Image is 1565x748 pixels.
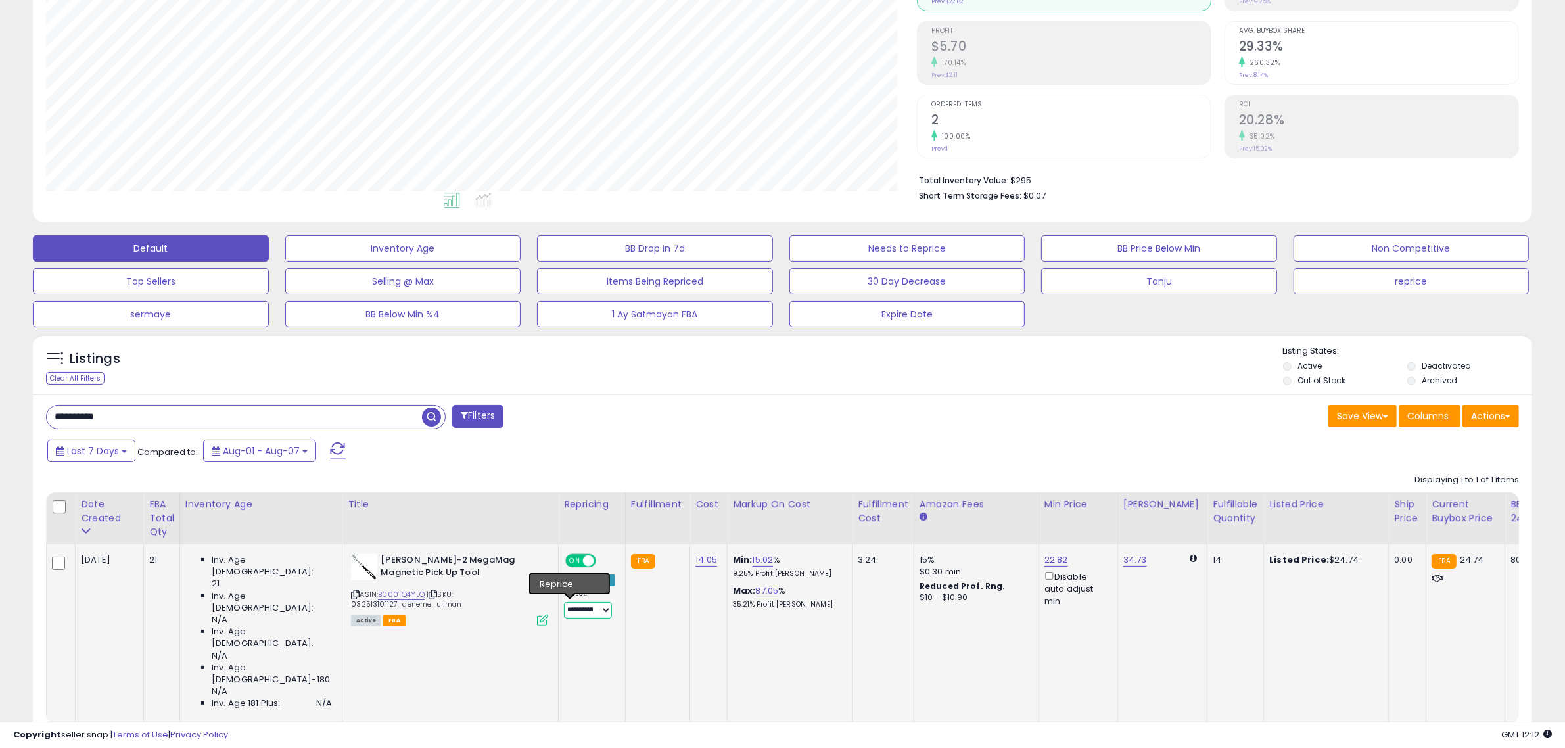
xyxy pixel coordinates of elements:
[1245,58,1280,68] small: 260.32%
[46,372,105,385] div: Clear All Filters
[351,554,548,624] div: ASIN:
[452,405,503,428] button: Filters
[1041,268,1277,294] button: Tanju
[212,554,332,578] span: Inv. Age [DEMOGRAPHIC_DATA]:
[203,440,316,462] button: Aug-01 - Aug-07
[631,554,655,569] small: FBA
[789,301,1025,327] button: Expire Date
[212,614,227,626] span: N/A
[1269,554,1378,566] div: $24.74
[381,554,540,582] b: [PERSON_NAME]-2 MegaMag Magnetic Pick Up Tool
[695,553,717,567] a: 14.05
[170,728,228,741] a: Privacy Policy
[1510,498,1558,525] div: BB Share 24h.
[1394,498,1420,525] div: Ship Price
[1432,498,1499,525] div: Current Buybox Price
[81,498,138,525] div: Date Created
[1460,553,1484,566] span: 24.74
[564,574,615,586] div: Amazon AI *
[1414,474,1519,486] div: Displaying 1 to 1 of 1 items
[47,440,135,462] button: Last 7 Days
[1407,409,1449,423] span: Columns
[112,728,168,741] a: Terms of Use
[920,511,927,523] small: Amazon Fees.
[537,301,773,327] button: 1 Ay Satmayan FBA
[378,589,425,600] a: B000TQ4YLQ
[920,554,1029,566] div: 15%
[733,600,842,609] p: 35.21% Profit [PERSON_NAME]
[1432,554,1456,569] small: FBA
[1213,498,1258,525] div: Fulfillable Quantity
[1123,553,1147,567] a: 34.73
[285,235,521,262] button: Inventory Age
[1422,360,1471,371] label: Deactivated
[81,554,133,566] div: [DATE]
[1394,554,1416,566] div: 0.00
[212,686,227,697] span: N/A
[695,498,722,511] div: Cost
[1294,235,1530,262] button: Non Competitive
[1239,71,1268,79] small: Prev: 8.14%
[1269,498,1383,511] div: Listed Price
[753,553,774,567] a: 15.02
[931,112,1211,130] h2: 2
[858,554,904,566] div: 3.24
[1297,360,1322,371] label: Active
[920,566,1029,578] div: $0.30 min
[212,590,332,614] span: Inv. Age [DEMOGRAPHIC_DATA]:
[67,444,119,457] span: Last 7 Days
[1269,553,1329,566] b: Listed Price:
[1041,235,1277,262] button: BB Price Below Min
[728,492,853,544] th: The percentage added to the cost of goods (COGS) that forms the calculator for Min & Max prices.
[733,569,842,578] p: 9.25% Profit [PERSON_NAME]
[316,697,332,709] span: N/A
[1501,728,1552,741] span: 2025-08-15 12:12 GMT
[1239,39,1518,57] h2: 29.33%
[1297,375,1345,386] label: Out of Stock
[931,101,1211,108] span: Ordered Items
[594,555,615,567] span: OFF
[537,268,773,294] button: Items Being Repriced
[756,584,779,597] a: 87.05
[931,71,958,79] small: Prev: $2.11
[149,554,170,566] div: 21
[1245,131,1275,141] small: 35.02%
[537,235,773,262] button: BB Drop in 7d
[1399,405,1460,427] button: Columns
[919,175,1008,186] b: Total Inventory Value:
[920,498,1033,511] div: Amazon Fees
[1239,112,1518,130] h2: 20.28%
[348,498,553,511] div: Title
[351,615,381,626] span: All listings currently available for purchase on Amazon
[137,446,198,458] span: Compared to:
[858,498,908,525] div: Fulfillment Cost
[13,728,61,741] strong: Copyright
[920,592,1029,603] div: $10 - $10.90
[70,350,120,368] h5: Listings
[931,39,1211,57] h2: $5.70
[185,498,337,511] div: Inventory Age
[1239,28,1518,35] span: Avg. Buybox Share
[1239,145,1272,152] small: Prev: 15.02%
[789,268,1025,294] button: 30 Day Decrease
[931,145,948,152] small: Prev: 1
[351,554,377,580] img: 31vL1fraEnL._SL40_.jpg
[920,580,1006,592] b: Reduced Prof. Rng.
[567,555,583,567] span: ON
[212,578,220,590] span: 21
[1283,345,1532,358] p: Listing States:
[1213,554,1253,566] div: 14
[919,172,1509,187] li: $295
[733,585,842,609] div: %
[789,235,1025,262] button: Needs to Reprice
[1462,405,1519,427] button: Actions
[733,553,753,566] b: Min:
[383,615,406,626] span: FBA
[33,301,269,327] button: sermaye
[1044,498,1112,511] div: Min Price
[212,650,227,662] span: N/A
[1239,101,1518,108] span: ROI
[1023,189,1046,202] span: $0.07
[223,444,300,457] span: Aug-01 - Aug-07
[919,190,1021,201] b: Short Term Storage Fees:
